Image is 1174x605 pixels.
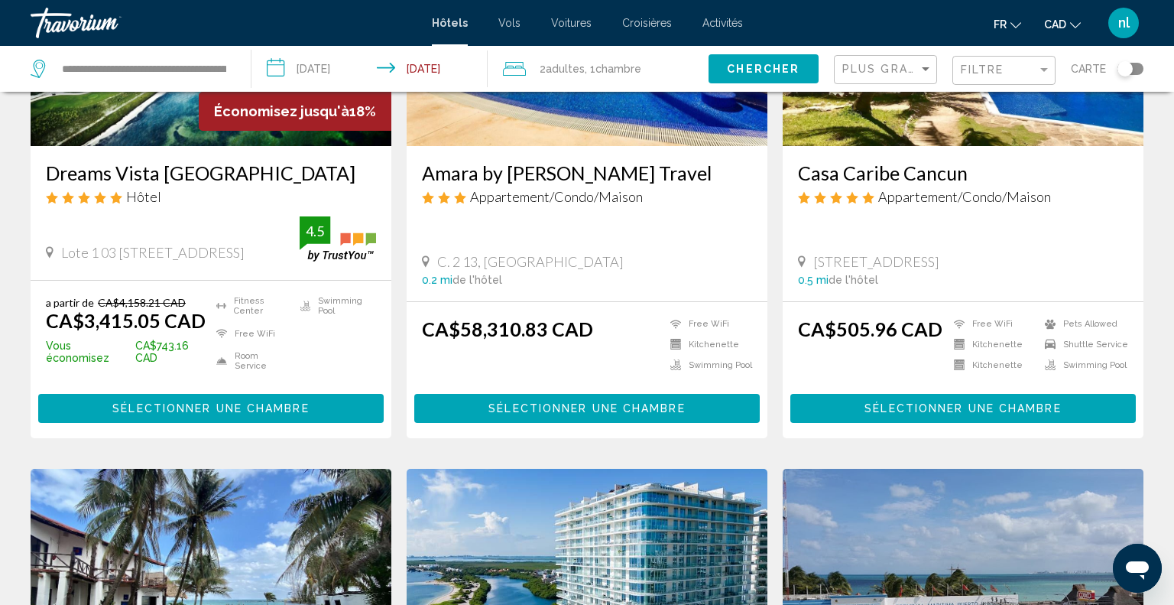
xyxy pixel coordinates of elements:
button: Check-in date: Nov 25, 2025 Check-out date: Dec 2, 2025 [251,46,488,92]
ins: CA$505.96 CAD [798,317,942,340]
p: CA$743.16 CAD [46,340,209,364]
a: Sélectionner une chambre [38,398,384,415]
li: Swimming Pool [663,359,752,372]
a: Croisières [622,17,672,29]
a: Vols [498,17,521,29]
a: Hôtels [432,17,468,29]
ins: CA$3,415.05 CAD [46,309,206,332]
div: 5 star Hotel [46,188,376,205]
a: Dreams Vista [GEOGRAPHIC_DATA] [46,161,376,184]
li: Swimming Pool [293,296,376,316]
span: Chercher [727,63,799,76]
li: Kitchenette [946,359,1037,372]
span: Chambre [595,63,641,75]
div: 4.5 [300,222,330,240]
span: Plus grandes économies [842,63,1024,75]
span: C. 2 13, [GEOGRAPHIC_DATA] [437,253,624,270]
span: Filtre [961,63,1004,76]
a: Voitures [551,17,592,29]
div: 18% [199,92,391,131]
li: Free WiFi [209,324,292,343]
li: Fitness Center [209,296,292,316]
a: Sélectionner une chambre [790,398,1136,415]
a: Amara by [PERSON_NAME] Travel [422,161,752,184]
span: Hôtel [126,188,161,205]
ins: CA$58,310.83 CAD [422,317,593,340]
span: Appartement/Condo/Maison [470,188,643,205]
button: Change language [994,13,1021,35]
span: 0.5 mi [798,274,829,286]
span: Vous économisez [46,340,131,364]
span: de l'hôtel [452,274,502,286]
span: 2 [540,58,585,80]
li: Swimming Pool [1037,359,1128,372]
a: Sélectionner une chambre [414,398,760,415]
span: 0.2 mi [422,274,452,286]
span: Appartement/Condo/Maison [878,188,1051,205]
button: Sélectionner une chambre [38,394,384,422]
del: CA$4,158.21 CAD [98,296,186,309]
span: fr [994,18,1007,31]
div: 3 star Apartment [422,188,752,205]
li: Kitchenette [663,338,752,351]
span: Carte [1071,58,1106,80]
span: , 1 [585,58,641,80]
li: Kitchenette [946,338,1037,351]
button: Toggle map [1106,62,1143,76]
mat-select: Sort by [842,63,932,76]
span: a partir de [46,296,94,309]
a: Activités [702,17,743,29]
li: Room Service [209,351,292,371]
a: Travorium [31,8,417,38]
button: Travelers: 2 adults, 0 children [488,46,709,92]
button: Filter [952,55,1056,86]
span: Sélectionner une chambre [112,403,309,415]
span: Adultes [546,63,585,75]
iframe: Bouton de lancement de la fenêtre de messagerie [1113,544,1162,593]
li: Pets Allowed [1037,317,1128,330]
div: 5 star Apartment [798,188,1128,205]
button: Chercher [709,54,819,83]
button: Change currency [1044,13,1081,35]
li: Free WiFi [946,317,1037,330]
a: Casa Caribe Cancun [798,161,1128,184]
span: de l'hôtel [829,274,878,286]
img: trustyou-badge.svg [300,216,376,262]
span: Sélectionner une chambre [488,403,685,415]
button: Sélectionner une chambre [790,394,1136,422]
button: User Menu [1104,7,1143,39]
button: Sélectionner une chambre [414,394,760,422]
span: Lote 1 03 [STREET_ADDRESS] [61,244,245,261]
li: Free WiFi [663,317,752,330]
span: CAD [1044,18,1066,31]
span: Économisez jusqu'à [214,103,349,119]
li: Shuttle Service [1037,338,1128,351]
span: [STREET_ADDRESS] [813,253,939,270]
span: Sélectionner une chambre [864,403,1061,415]
span: nl [1118,15,1130,31]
